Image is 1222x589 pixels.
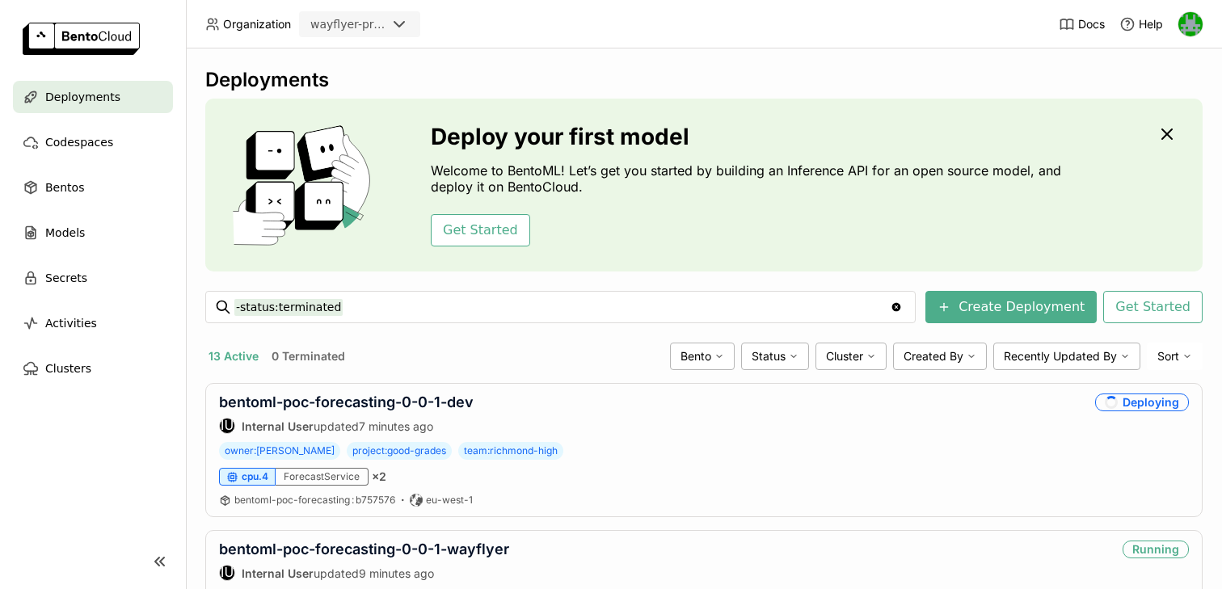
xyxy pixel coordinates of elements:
[352,494,354,506] span: :
[347,442,452,460] span: project:good-grades
[893,343,987,370] div: Created By
[45,359,91,378] span: Clusters
[359,566,434,580] span: 9 minutes ago
[219,565,509,581] div: updated
[13,171,173,204] a: Bentos
[1119,16,1163,32] div: Help
[242,470,268,483] span: cpu.4
[242,566,314,580] strong: Internal User
[45,178,84,197] span: Bentos
[13,81,173,113] a: Deployments
[223,17,291,32] span: Organization
[219,418,474,434] div: updated
[219,541,509,557] a: bentoml-poc-forecasting-0-0-1-wayflyer
[234,494,395,507] a: bentoml-poc-forecasting:b757576
[431,214,530,246] button: Get Started
[359,419,433,433] span: 7 minutes ago
[45,133,113,152] span: Codespaces
[815,343,887,370] div: Cluster
[220,566,234,580] div: IU
[13,352,173,385] a: Clusters
[1157,349,1179,364] span: Sort
[205,346,262,367] button: 13 Active
[741,343,809,370] div: Status
[13,126,173,158] a: Codespaces
[234,494,395,506] span: bentoml-poc-forecasting b757576
[1059,16,1105,32] a: Docs
[752,349,786,364] span: Status
[13,307,173,339] a: Activities
[45,87,120,107] span: Deployments
[234,294,890,320] input: Search
[268,346,348,367] button: 0 Terminated
[826,349,863,364] span: Cluster
[219,442,340,460] span: owner:[PERSON_NAME]
[1095,393,1189,411] div: Deploying
[1004,349,1117,364] span: Recently Updated By
[45,268,87,288] span: Secrets
[219,393,474,410] a: bentoml-poc-forecasting-0-0-1-dev
[218,124,392,246] img: cover onboarding
[1139,17,1163,32] span: Help
[426,494,473,507] span: eu-west-1
[45,313,97,333] span: Activities
[670,343,735,370] div: Bento
[431,124,1069,149] h3: Deploy your first model
[242,419,314,433] strong: Internal User
[458,442,563,460] span: team:richmond-high
[219,418,235,434] div: Internal User
[13,262,173,294] a: Secrets
[890,301,903,313] svg: Clear value
[23,23,140,55] img: logo
[388,17,390,33] input: Selected wayflyer-prod.
[1104,395,1119,410] i: loading
[13,217,173,249] a: Models
[1123,541,1189,558] div: Running
[1178,12,1203,36] img: Sean Hickey
[925,291,1097,323] button: Create Deployment
[681,349,711,364] span: Bento
[276,468,369,486] div: ForecastService
[220,419,234,433] div: IU
[372,469,386,484] span: × 2
[993,343,1140,370] div: Recently Updated By
[310,16,386,32] div: wayflyer-prod
[205,68,1203,92] div: Deployments
[1078,17,1105,32] span: Docs
[431,162,1069,195] p: Welcome to BentoML! Let’s get you started by building an Inference API for an open source model, ...
[1147,343,1203,370] div: Sort
[45,223,85,242] span: Models
[219,565,235,581] div: Internal User
[904,349,963,364] span: Created By
[1103,291,1203,323] button: Get Started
